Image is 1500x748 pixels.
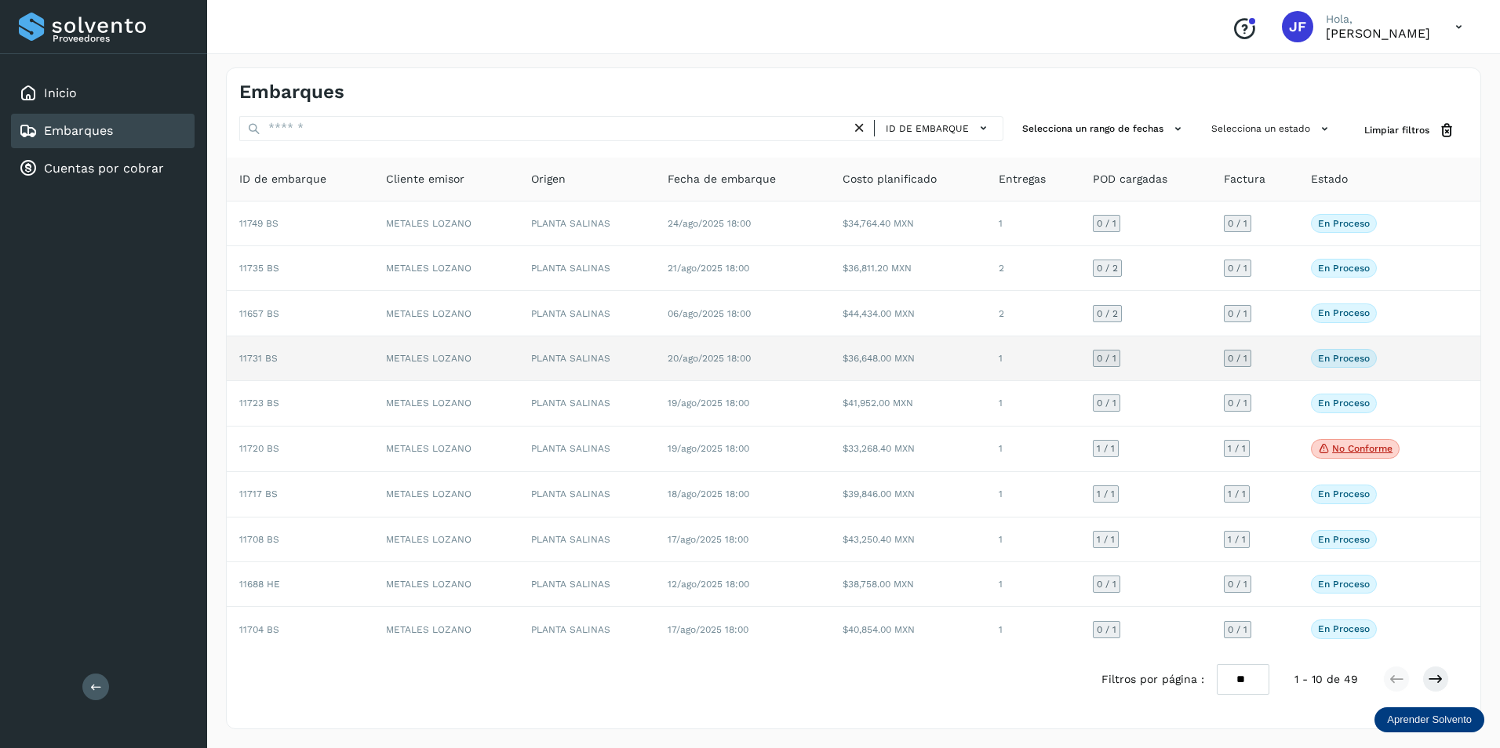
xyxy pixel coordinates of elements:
[531,171,566,187] span: Origen
[1205,116,1339,142] button: Selecciona un estado
[668,624,748,635] span: 17/ago/2025 18:00
[1228,489,1246,499] span: 1 / 1
[1228,579,1247,589] span: 0 / 1
[1318,218,1370,229] p: En proceso
[1228,219,1247,228] span: 0 / 1
[1097,489,1115,499] span: 1 / 1
[830,607,986,651] td: $40,854.00 MXN
[239,353,278,364] span: 11731 BS
[1228,263,1247,273] span: 0 / 1
[1016,116,1192,142] button: Selecciona un rango de fechas
[373,202,519,246] td: METALES LOZANO
[1318,263,1370,274] p: En proceso
[843,171,937,187] span: Costo planificado
[373,336,519,381] td: METALES LOZANO
[386,171,464,187] span: Cliente emisor
[1228,444,1246,453] span: 1 / 1
[239,171,326,187] span: ID de embarque
[986,336,1081,381] td: 1
[830,246,986,291] td: $36,811.20 MXN
[1318,623,1370,634] p: En proceso
[830,381,986,426] td: $41,952.00 MXN
[1311,171,1348,187] span: Estado
[1326,26,1430,41] p: JOSE FUENTES HERNANDEZ
[1228,398,1247,408] span: 0 / 1
[1318,307,1370,318] p: En proceso
[668,171,776,187] span: Fecha de embarque
[519,517,655,562] td: PLANTA SALINAS
[519,381,655,426] td: PLANTA SALINAS
[986,202,1081,246] td: 1
[239,81,344,103] h4: Embarques
[668,534,748,545] span: 17/ago/2025 18:00
[11,114,195,148] div: Embarques
[53,33,188,44] p: Proveedores
[986,472,1081,517] td: 1
[1318,579,1370,590] p: En proceso
[519,336,655,381] td: PLANTA SALINAS
[239,218,279,229] span: 11749 BS
[830,291,986,336] td: $44,434.00 MXN
[11,76,195,111] div: Inicio
[44,161,164,176] a: Cuentas por cobrar
[239,488,278,499] span: 11717 BS
[986,291,1081,336] td: 2
[1318,534,1370,545] p: En proceso
[519,427,655,473] td: PLANTA SALINAS
[1228,354,1247,363] span: 0 / 1
[1097,263,1118,273] span: 0 / 2
[881,117,996,140] button: ID de embarque
[239,579,280,590] span: 11688 HE
[830,517,986,562] td: $43,250.40 MXN
[239,624,279,635] span: 11704 BS
[830,427,986,473] td: $33,268.40 MXN
[1093,171,1167,187] span: POD cargadas
[1228,309,1247,318] span: 0 / 1
[239,263,279,274] span: 11735 BS
[1294,671,1358,688] span: 1 - 10 de 49
[1318,488,1370,499] p: En proceso
[1097,219,1116,228] span: 0 / 1
[1228,535,1246,544] span: 1 / 1
[668,353,751,364] span: 20/ago/2025 18:00
[986,246,1081,291] td: 2
[1097,625,1116,634] span: 0 / 1
[830,472,986,517] td: $39,846.00 MXN
[44,85,77,100] a: Inicio
[1364,123,1429,137] span: Limpiar filtros
[373,517,519,562] td: METALES LOZANO
[373,427,519,473] td: METALES LOZANO
[1318,353,1370,364] p: En proceso
[1228,625,1247,634] span: 0 / 1
[668,398,749,408] span: 19/ago/2025 18:00
[1326,13,1430,26] p: Hola,
[986,562,1081,607] td: 1
[668,263,749,274] span: 21/ago/2025 18:00
[519,202,655,246] td: PLANTA SALINAS
[11,151,195,186] div: Cuentas por cobrar
[986,607,1081,651] td: 1
[373,472,519,517] td: METALES LOZANO
[44,123,113,138] a: Embarques
[999,171,1046,187] span: Entregas
[1097,579,1116,589] span: 0 / 1
[668,488,749,499] span: 18/ago/2025 18:00
[1318,398,1370,408] p: En proceso
[373,246,519,291] td: METALES LOZANO
[239,443,279,454] span: 11720 BS
[1387,714,1472,726] p: Aprender Solvento
[986,517,1081,562] td: 1
[519,472,655,517] td: PLANTA SALINAS
[886,122,969,136] span: ID de embarque
[1224,171,1265,187] span: Factura
[519,607,655,651] td: PLANTA SALINAS
[519,291,655,336] td: PLANTA SALINAS
[1352,116,1468,145] button: Limpiar filtros
[986,381,1081,426] td: 1
[239,308,279,319] span: 11657 BS
[373,291,519,336] td: METALES LOZANO
[668,579,749,590] span: 12/ago/2025 18:00
[373,381,519,426] td: METALES LOZANO
[830,336,986,381] td: $36,648.00 MXN
[668,308,751,319] span: 06/ago/2025 18:00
